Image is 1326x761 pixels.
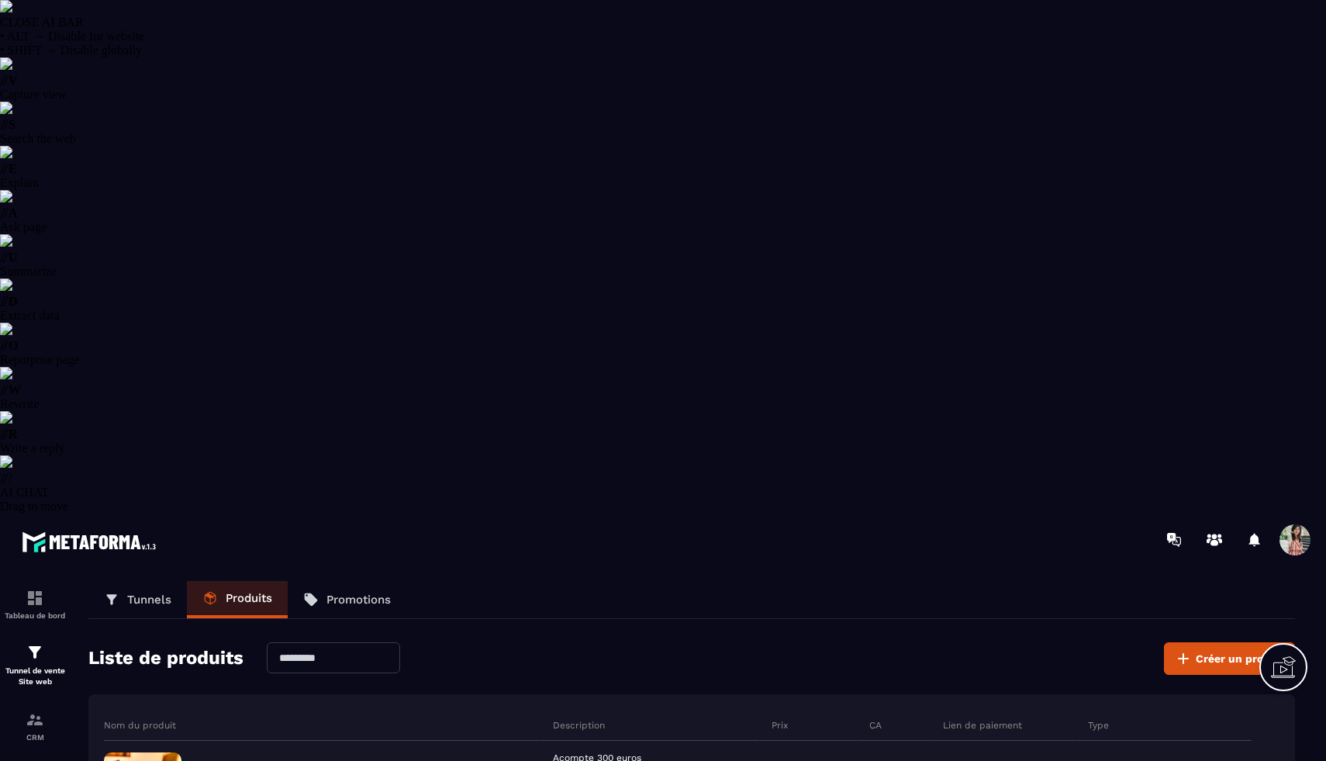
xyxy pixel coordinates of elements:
p: Promotions [326,593,391,607]
a: formationformationCRM [4,699,66,753]
p: CRM [4,733,66,742]
img: formation [26,643,44,662]
span: Créer un produit [1196,651,1285,666]
img: formation [26,711,44,729]
p: Prix [772,719,788,732]
p: Type [1088,719,1109,732]
a: formationformationTunnel de vente Site web [4,631,66,699]
p: Tableau de bord [4,611,66,620]
img: formation [26,589,44,607]
p: Lien de paiement [943,719,1022,732]
button: Créer un produit [1164,642,1295,675]
img: logo [22,528,161,556]
p: Produits [226,591,272,605]
a: Tunnels [88,581,187,618]
h2: Liste de produits [88,642,243,675]
a: Produits [187,581,288,618]
p: Description [553,719,605,732]
p: Tunnels [127,593,171,607]
a: Promotions [288,581,406,618]
p: CA [869,719,882,732]
a: formationformationTableau de bord [4,577,66,631]
p: Nom du produit [104,719,176,732]
p: Tunnel de vente Site web [4,666,66,687]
